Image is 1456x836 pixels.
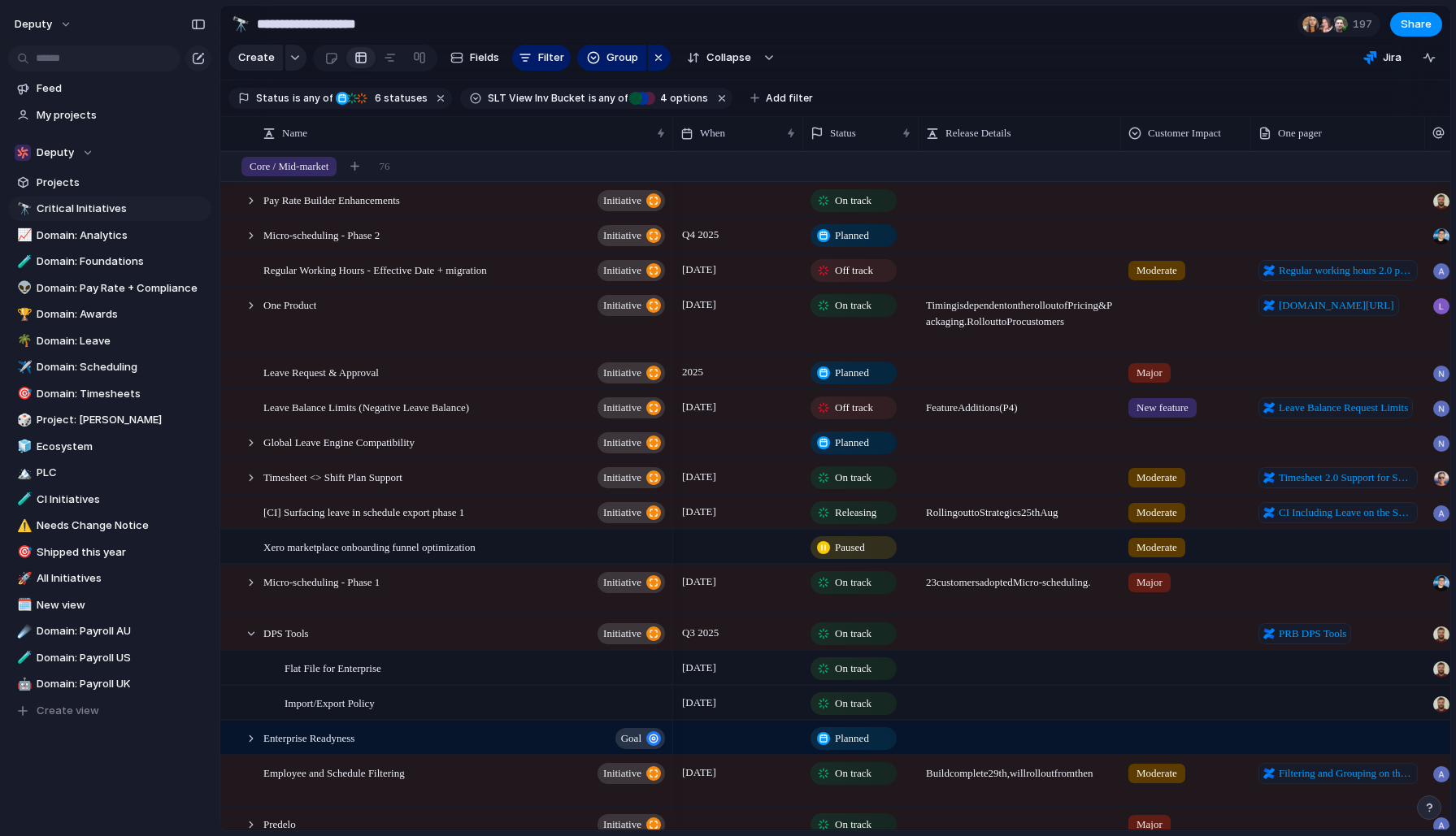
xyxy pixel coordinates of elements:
span: Moderate [1137,262,1177,279]
a: 🗓️New view [8,593,211,617]
span: [DATE] [678,397,720,417]
span: Xero marketplace onboarding funnel optimization [263,537,476,556]
button: initiative [598,397,665,418]
span: Regular Working Hours - Effective Date + migration [263,260,487,279]
span: Status [830,125,856,141]
span: Filter [538,50,564,66]
span: Q4 2025 [678,225,723,245]
button: 🎲 [15,412,31,428]
a: 🧊Ecosystem [8,435,211,459]
span: initiative [603,189,641,212]
span: Moderate [1137,505,1177,521]
a: ✈️Domain: Scheduling [8,355,211,379]
span: goal [621,727,641,750]
button: initiative [598,467,665,488]
a: 🧪Domain: Payroll US [8,646,211,670]
span: Leave Balance Limits (Negative Leave Balance) [263,397,469,416]
div: 🔭 [232,13,250,35]
div: 📈 [17,226,28,245]
div: ☄️ [17,622,28,641]
span: SLT View Inv Bucket [488,91,585,106]
span: On track [835,626,871,642]
button: initiative [598,362,665,383]
button: 🔭 [228,11,254,37]
span: Fields [470,50,499,66]
span: initiative [603,813,641,836]
span: any of [301,91,332,106]
button: ⚠️ [15,518,31,534]
button: ✈️ [15,359,31,375]
div: 🎯Shipped this year [8,540,211,565]
div: 🚀All Initiatives [8,566,211,591]
a: [DOMAIN_NAME][URL] [1258,295,1399,316]
span: Employee and Schedule Filtering [263,763,405,782]
span: Global Leave Engine Compatibility [263,432,415,451]
span: 6 [370,92,384,104]
button: isany of [585,89,632,107]
span: 4 [655,92,670,104]
button: Filter [512,45,571,71]
div: 🎲Project: [PERSON_NAME] [8,408,211,432]
a: 👽Domain: Pay Rate + Compliance [8,276,211,301]
button: 🤖 [15,676,31,692]
span: Group [606,50,638,66]
button: 🧊 [15,439,31,455]
button: 👽 [15,280,31,297]
div: 🧊 [17,437,28,456]
div: 🏔️PLC [8,461,211,485]
span: initiative [603,396,641,419]
span: [DOMAIN_NAME][URL] [1279,297,1394,314]
span: Major [1137,574,1163,591]
span: Regular working hours 2.0 pre-migration improvements [1279,262,1413,279]
span: 76 [379,158,389,175]
button: goal [615,728,665,749]
span: Project: [PERSON_NAME] [37,412,206,428]
span: Domain: Payroll US [37,650,206,666]
span: deputy [15,16,52,32]
span: Name [282,125,307,141]
span: CI Including Leave on the Schedule Export Week by Area and Team Member [1279,505,1413,521]
a: PRB DPS Tools [1258,623,1351,644]
span: When [700,125,725,141]
span: Paused [835,539,865,556]
span: Ecosystem [37,439,206,455]
span: New feature [1137,400,1189,416]
span: 197 [1353,16,1377,32]
button: Deputy [8,141,211,165]
button: 🎯 [15,544,31,561]
span: Collapse [706,50,751,66]
button: Jira [1357,45,1408,70]
div: 🎲 [17,411,28,430]
button: initiative [598,623,665,644]
span: 2025 [678,362,707,382]
span: Import/Export Policy [285,693,375,712]
span: [DATE] [678,693,720,713]
span: Domain: Payroll AU [37,623,206,639]
button: ☄️ [15,623,31,639]
span: initiative [603,466,641,489]
a: My projects [8,103,211,128]
span: Planned [835,730,869,747]
span: Predelo [263,814,296,833]
span: Micro-scheduling - Phase 2 [263,225,380,244]
span: any of [597,91,628,106]
a: 🏆Domain: Awards [8,302,211,327]
span: Add filter [766,91,813,106]
span: One pager [1278,125,1322,141]
span: Planned [835,435,869,451]
button: 🗓️ [15,597,31,613]
button: 🧪 [15,650,31,666]
button: initiative [598,260,665,281]
span: initiative [603,431,641,454]
span: Flat File for Enterprise [285,658,381,677]
span: PRB DPS Tools [1279,626,1346,642]
button: 📈 [15,227,31,244]
a: 🤖Domain: Payroll UK [8,672,211,696]
span: One Product [263,295,316,314]
span: [DATE] [678,502,720,522]
button: isany of [289,89,336,107]
div: 🧪 [17,648,28,667]
button: 🧪 [15,492,31,508]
